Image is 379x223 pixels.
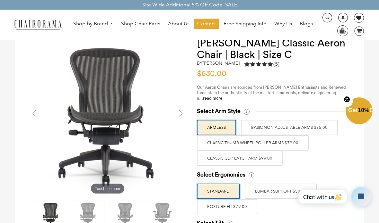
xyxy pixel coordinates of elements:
[197,199,257,214] label: POSTURE FIT $79.00
[244,61,279,68] div: 5.0 rating (5 votes)
[296,19,316,29] a: Blogs
[197,85,346,95] span: Our Aeron Chairs are sourced from [PERSON_NAME] Enthusiasts and Renewed to
[118,19,163,29] a: Shop Chair Parts
[346,98,373,125] div: Get10%OffClose teaser
[203,96,222,100] a: read more
[165,19,193,29] a: About Us
[340,92,353,107] button: Close teaser
[28,37,187,196] img: Herman Miller Classic Aeron Chair | Black | Size C - chairorama
[348,107,378,113] span: Get Off
[28,113,187,120] a: Herman Miller Classic Aeron Chair | Black | Size C - chairoramaTouch to zoom
[197,108,241,115] span: Select Arm Style
[300,21,313,27] span: Blogs
[197,70,226,78] span: $630.00
[224,21,267,27] span: Free Shipping Info
[121,21,160,27] span: Shop Chair Parts
[197,61,240,66] h2: by
[203,60,240,66] a: [PERSON_NAME]
[244,61,279,69] a: 5.0 rating (5 votes)
[197,120,236,135] label: ARMLESS
[271,19,295,29] a: Why Us
[358,107,369,113] span: 10%
[291,182,376,212] iframe: Tidio Chat
[274,21,292,27] span: Why Us
[220,19,270,29] a: Free Shipping Info
[68,19,318,30] nav: DesktopNavigation
[197,37,351,61] h1: [PERSON_NAME] Classic Aeron Chair | Black | Size C
[70,19,117,29] a: Shop by Brand
[197,151,283,166] label: Classic Clip Latch Arm $99.00
[197,21,216,27] span: Contact
[241,120,338,135] label: BASIC NON ADJUSTABLE ARMS $35.00
[197,171,245,178] span: Select Ergonomics
[197,91,338,100] span: maintain the authenticity of the masterful materials, delicate engineering, a...
[245,184,317,199] label: LUMBAR SUPPORT $50.00
[197,135,309,151] label: Classic Thumb Wheel Roller Arms $79.00
[197,184,240,199] label: STANDARD
[338,26,348,35] img: WhatsApp_Image_2024-07-12_at_16.23.01.webp
[168,21,189,27] span: About Us
[273,61,279,68] span: (5)
[11,19,64,30] img: chairorama
[194,19,219,29] a: Contact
